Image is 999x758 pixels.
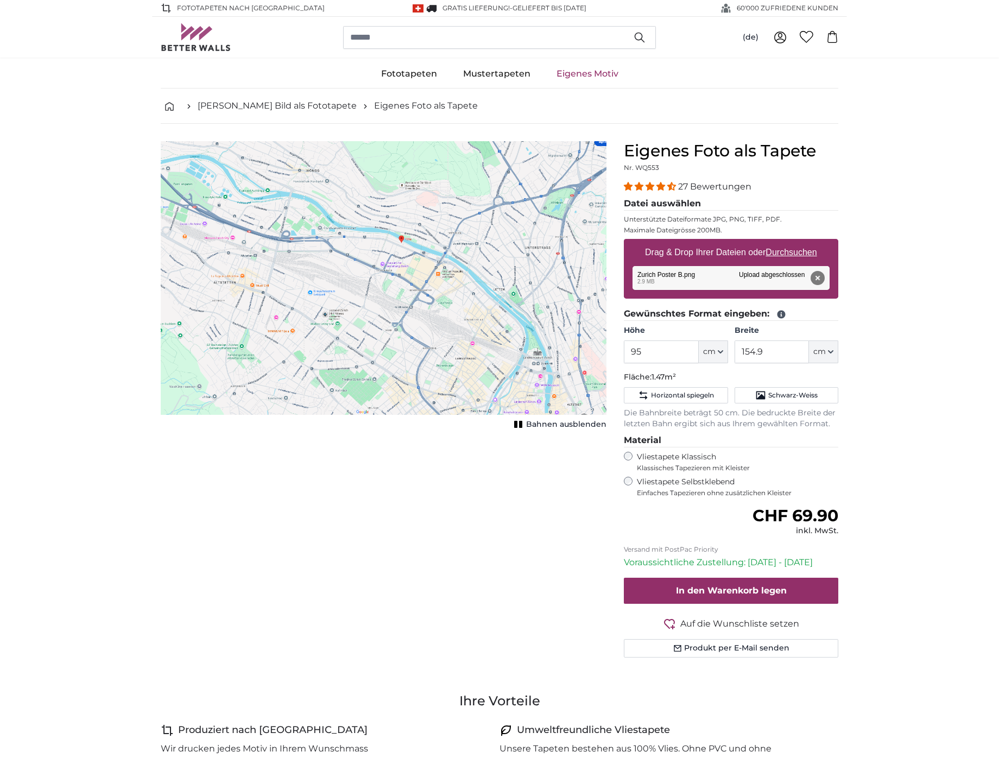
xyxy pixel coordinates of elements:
label: Breite [735,325,838,336]
span: Bahnen ausblenden [526,419,606,430]
label: Höhe [624,325,728,336]
span: GRATIS Lieferung! [442,4,510,12]
button: (de) [734,28,767,47]
p: Wir drucken jedes Motiv in Ihrem Wunschmass [161,742,368,755]
span: Nr. WQ553 [624,163,659,172]
button: cm [699,340,728,363]
span: Schwarz-Weiss [768,391,818,400]
legend: Material [624,434,838,447]
label: Vliestapete Selbstklebend [637,477,838,497]
p: Die Bahnbreite beträgt 50 cm. Die bedruckte Breite der letzten Bahn ergibt sich aus Ihrem gewählt... [624,408,838,429]
p: Maximale Dateigrösse 200MB. [624,226,838,235]
span: Geliefert bis [DATE] [513,4,586,12]
span: Einfaches Tapezieren ohne zusätzlichen Kleister [637,489,838,497]
h4: Umweltfreundliche Vliestapete [517,723,670,738]
a: Mustertapeten [450,60,543,88]
nav: breadcrumbs [161,89,838,124]
a: [PERSON_NAME] Bild als Fototapete [198,99,357,112]
legend: Gewünschtes Format eingeben: [624,307,838,321]
p: Unterstützte Dateiformate JPG, PNG, TIFF, PDF. [624,215,838,224]
a: Fototapeten [368,60,450,88]
span: Fototapeten nach [GEOGRAPHIC_DATA] [177,3,325,13]
span: cm [703,346,716,357]
span: 1.47m² [652,372,676,382]
button: Schwarz-Weiss [735,387,838,403]
label: Vliestapete Klassisch [637,452,829,472]
button: Horizontal spiegeln [624,387,728,403]
label: Drag & Drop Ihrer Dateien oder [641,242,821,263]
span: Horizontal spiegeln [651,391,714,400]
span: Auf die Wunschliste setzen [680,617,799,630]
div: 1 of 1 [161,141,606,432]
span: cm [813,346,826,357]
span: 60'000 ZUFRIEDENE KUNDEN [737,3,838,13]
div: inkl. MwSt. [753,526,838,536]
h1: Eigenes Foto als Tapete [624,141,838,161]
legend: Datei auswählen [624,197,838,211]
span: CHF 69.90 [753,506,838,526]
button: cm [809,340,838,363]
p: Voraussichtliche Zustellung: [DATE] - [DATE] [624,556,838,569]
p: Fläche: [624,372,838,383]
button: In den Warenkorb legen [624,578,838,604]
span: 4.41 stars [624,181,678,192]
span: 27 Bewertungen [678,181,751,192]
u: Durchsuchen [766,248,817,257]
h4: Produziert nach [GEOGRAPHIC_DATA] [178,723,368,738]
img: Schweiz [413,4,423,12]
button: Auf die Wunschliste setzen [624,617,838,630]
h3: Ihre Vorteile [161,692,838,710]
p: Versand mit PostPac Priority [624,545,838,554]
button: Produkt per E-Mail senden [624,639,838,658]
button: Bahnen ausblenden [511,417,606,432]
span: - [510,4,586,12]
span: In den Warenkorb legen [676,585,787,596]
a: Eigenes Foto als Tapete [374,99,478,112]
span: Klassisches Tapezieren mit Kleister [637,464,829,472]
img: Betterwalls [161,23,231,51]
a: Eigenes Motiv [543,60,631,88]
